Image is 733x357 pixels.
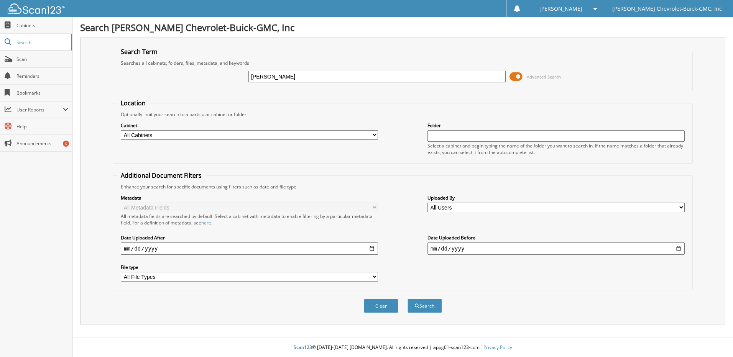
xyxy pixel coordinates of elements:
[427,142,685,156] div: Select a cabinet and begin typing the name of the folder you want to search in. If the name match...
[427,242,685,255] input: end
[117,47,161,56] legend: Search Term
[427,122,685,129] label: Folder
[16,140,68,147] span: Announcements
[16,39,67,46] span: Search
[364,299,398,313] button: Clear
[695,320,733,357] iframe: Chat Widget
[16,73,68,79] span: Reminders
[408,299,442,313] button: Search
[80,21,725,34] h1: Search [PERSON_NAME] Chevrolet-Buick-GMC, Inc
[527,74,561,80] span: Advanced Search
[117,183,689,190] div: Enhance your search for specific documents using filters such as date and file type.
[201,219,211,226] a: here
[121,195,378,201] label: Metadata
[612,7,722,11] span: [PERSON_NAME] Chevrolet-Buick-GMC, Inc
[539,7,582,11] span: [PERSON_NAME]
[117,60,689,66] div: Searches all cabinets, folders, files, metadata, and keywords
[294,344,312,350] span: Scan123
[8,3,65,14] img: scan123-logo-white.svg
[117,99,150,107] legend: Location
[16,123,68,130] span: Help
[121,213,378,226] div: All metadata fields are searched by default. Select a cabinet with metadata to enable filtering b...
[72,338,733,357] div: © [DATE]-[DATE] [DOMAIN_NAME]. All rights reserved | appg01-scan123-com |
[16,22,68,29] span: Cabinets
[117,171,205,180] legend: Additional Document Filters
[483,344,512,350] a: Privacy Policy
[427,195,685,201] label: Uploaded By
[121,264,378,270] label: File type
[427,234,685,241] label: Date Uploaded Before
[63,141,69,147] div: 6
[121,234,378,241] label: Date Uploaded After
[117,111,689,118] div: Optionally limit your search to a particular cabinet or folder
[121,242,378,255] input: start
[16,106,63,113] span: User Reports
[16,90,68,96] span: Bookmarks
[121,122,378,129] label: Cabinet
[16,56,68,62] span: Scan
